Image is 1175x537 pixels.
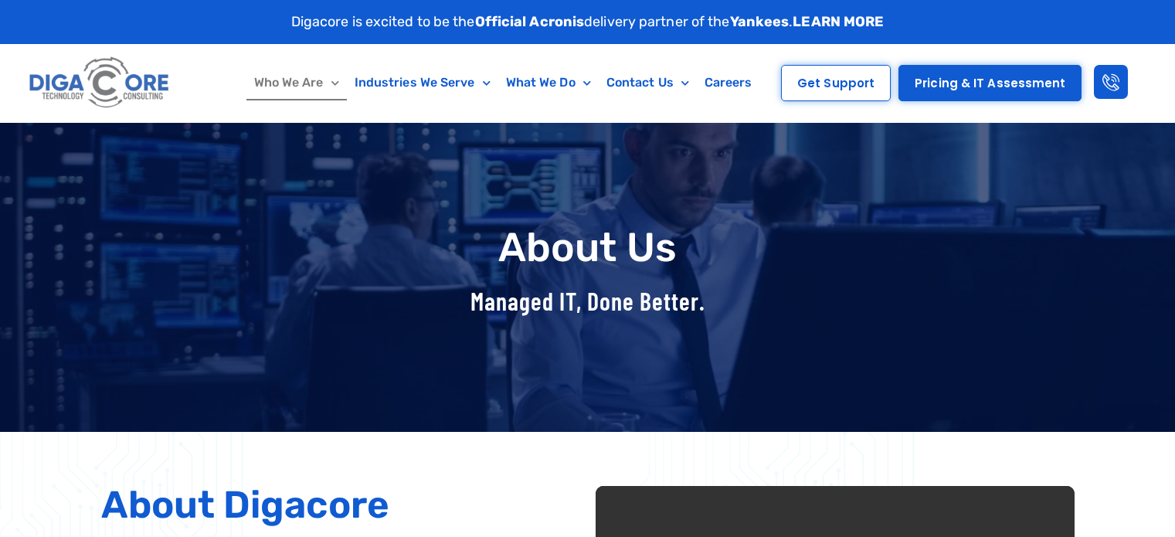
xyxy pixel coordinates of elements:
strong: Official Acronis [475,13,585,30]
img: Digacore logo 1 [25,52,174,114]
a: What We Do [498,65,599,100]
span: Get Support [797,77,874,89]
a: LEARN MORE [793,13,884,30]
a: Contact Us [599,65,697,100]
span: Managed IT, Done Better. [470,286,705,315]
a: Who We Are [246,65,347,100]
a: Industries We Serve [347,65,498,100]
span: Pricing & IT Assessment [915,77,1065,89]
nav: Menu [236,65,770,100]
h1: About Us [93,226,1082,270]
a: Pricing & IT Assessment [898,65,1082,101]
h2: About Digacore [101,486,580,524]
a: Careers [697,65,760,100]
a: Get Support [781,65,891,101]
strong: Yankees [730,13,790,30]
p: Digacore is excited to be the delivery partner of the . [291,12,885,32]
